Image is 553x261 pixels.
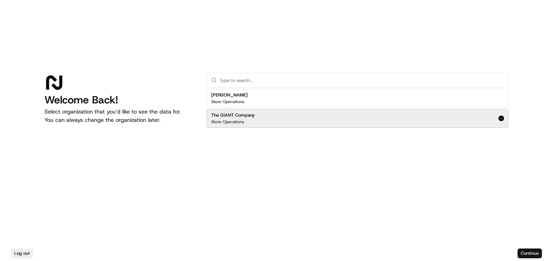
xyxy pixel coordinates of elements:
p: Store Operations [211,119,244,125]
button: Log out [11,249,33,258]
input: Type to search... [220,73,504,87]
div: Suggestions [207,87,509,129]
h1: Welcome Back! [44,94,196,106]
button: Continue [518,249,542,258]
h2: [PERSON_NAME] [211,92,248,98]
p: Select organization that you’d like to see the data for. You can always change the organization l... [44,108,196,124]
h2: The GIANT Company [211,112,255,118]
p: Store Operations [211,99,244,104]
